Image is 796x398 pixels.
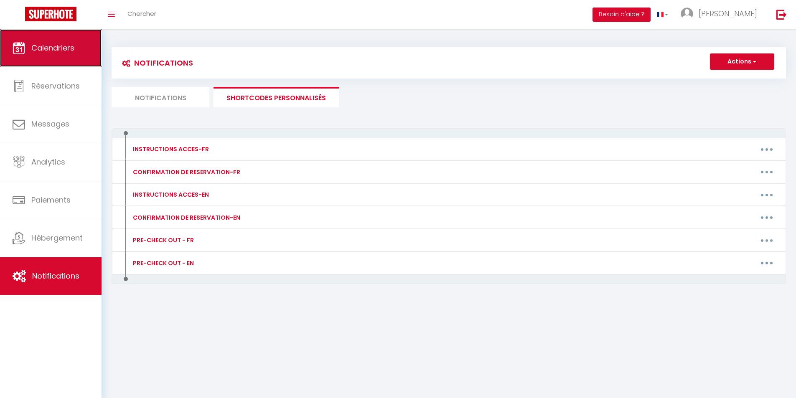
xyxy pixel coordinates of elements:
div: PRE-CHECK OUT - FR [131,236,194,245]
span: Calendriers [31,43,74,53]
div: CONFIRMATION DE RESERVATION-FR [131,167,240,177]
div: INSTRUCTIONS ACCES-FR [131,144,209,154]
img: ... [681,8,693,20]
div: PRE-CHECK OUT - EN [131,259,194,268]
span: Chercher [127,9,156,18]
span: Paiements [31,195,71,205]
li: Notifications [112,87,209,107]
span: Réservations [31,81,80,91]
div: CONFIRMATION DE RESERVATION-EN [131,213,240,222]
li: SHORTCODES PERSONNALISÉS [214,87,339,107]
span: [PERSON_NAME] [699,8,757,19]
span: Analytics [31,157,65,167]
span: Hébergement [31,233,83,243]
button: Actions [710,53,774,70]
div: INSTRUCTIONS ACCES-EN [131,190,209,199]
img: Super Booking [25,7,76,21]
span: Messages [31,119,69,129]
span: Notifications [32,271,79,281]
h3: Notifications [118,53,193,72]
button: Besoin d'aide ? [593,8,651,22]
img: logout [776,9,787,20]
